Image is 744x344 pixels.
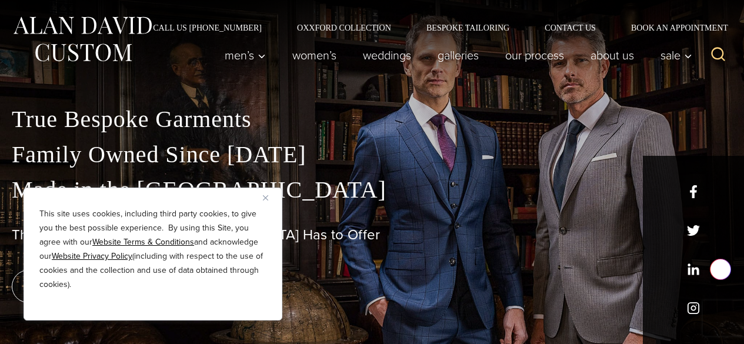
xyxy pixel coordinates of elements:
[279,24,409,32] a: Oxxford Collection
[263,195,268,201] img: Close
[12,226,732,243] h1: The Best Custom Suits [GEOGRAPHIC_DATA] Has to Offer
[92,236,194,248] a: Website Terms & Conditions
[578,44,648,67] a: About Us
[350,44,425,67] a: weddings
[425,44,492,67] a: Galleries
[12,270,176,303] a: book an appointment
[704,41,732,69] button: View Search Form
[279,44,350,67] a: Women’s
[12,102,732,208] p: True Bespoke Garments Family Owned Since [DATE] Made in the [GEOGRAPHIC_DATA]
[225,49,266,61] span: Men’s
[12,13,153,65] img: Alan David Custom
[660,49,692,61] span: Sale
[492,44,578,67] a: Our Process
[613,24,732,32] a: Book an Appointment
[135,24,279,32] a: Call Us [PHONE_NUMBER]
[52,250,132,262] a: Website Privacy Policy
[135,24,732,32] nav: Secondary Navigation
[263,191,277,205] button: Close
[527,24,613,32] a: Contact Us
[212,44,699,67] nav: Primary Navigation
[39,207,266,292] p: This site uses cookies, including third party cookies, to give you the best possible experience. ...
[409,24,527,32] a: Bespoke Tailoring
